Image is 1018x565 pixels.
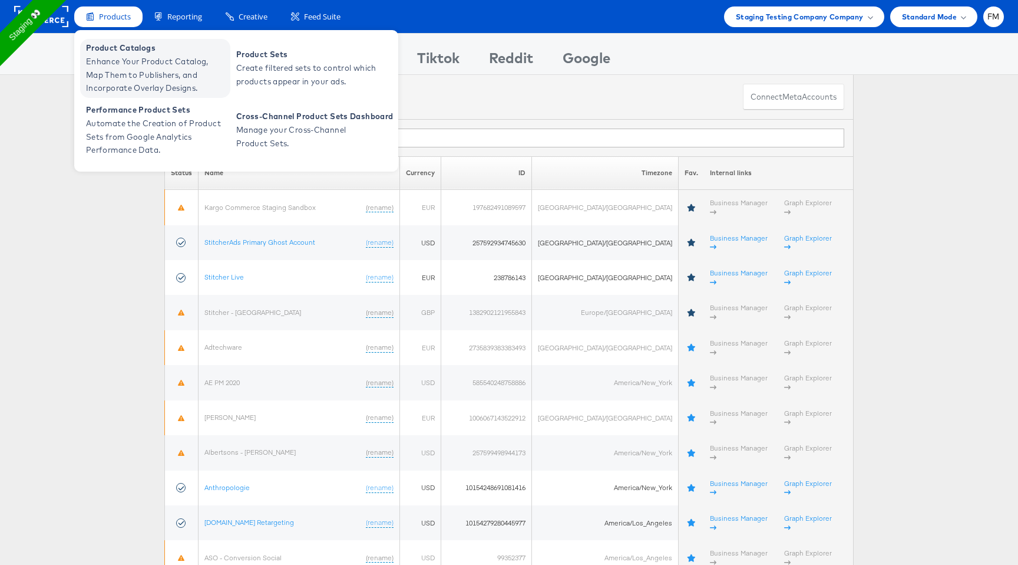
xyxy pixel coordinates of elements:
[304,11,341,22] span: Feed Suite
[782,91,802,103] span: meta
[204,308,301,317] a: Stitcher - [GEOGRAPHIC_DATA]
[366,272,394,282] a: (rename)
[710,514,768,532] a: Business Manager
[366,343,394,353] a: (rename)
[532,295,679,330] td: Europe/[GEOGRAPHIC_DATA]
[80,101,230,160] a: Performance Product Sets Automate the Creation of Product Sets from Google Analytics Performance ...
[441,435,532,470] td: 257599498944173
[710,303,768,321] a: Business Manager
[532,435,679,470] td: America/New_York
[532,260,679,295] td: [GEOGRAPHIC_DATA]/[GEOGRAPHIC_DATA]
[204,343,242,352] a: Adtechware
[784,303,832,321] a: Graph Explorer
[400,225,441,260] td: USD
[441,400,532,435] td: 1006067143522912
[236,61,378,88] span: Create filtered sets to control which products appear in your ads.
[204,518,294,527] a: [DOMAIN_NAME] Retargeting
[784,373,832,392] a: Graph Explorer
[400,435,441,470] td: USD
[736,11,864,23] span: Staging Testing Company Company
[236,48,378,61] span: Product Sets
[86,117,227,157] span: Automate the Creation of Product Sets from Google Analytics Performance Data.
[532,471,679,505] td: America/New_York
[366,378,394,388] a: (rename)
[366,553,394,563] a: (rename)
[441,330,532,365] td: 2735839383383493
[204,272,244,281] a: Stitcher Live
[400,295,441,330] td: GBP
[204,413,256,422] a: [PERSON_NAME]
[441,225,532,260] td: 257592934745630
[532,505,679,540] td: America/Los_Angeles
[441,365,532,400] td: 585540248758886
[784,409,832,427] a: Graph Explorer
[366,238,394,248] a: (rename)
[99,11,131,22] span: Products
[532,330,679,365] td: [GEOGRAPHIC_DATA]/[GEOGRAPHIC_DATA]
[784,444,832,462] a: Graph Explorer
[400,190,441,225] td: EUR
[710,373,768,392] a: Business Manager
[784,198,832,216] a: Graph Explorer
[366,308,394,318] a: (rename)
[165,156,199,190] th: Status
[532,365,679,400] td: America/New_York
[239,11,267,22] span: Creative
[784,339,832,357] a: Graph Explorer
[441,156,532,190] th: ID
[366,483,394,493] a: (rename)
[710,479,768,497] a: Business Manager
[366,203,394,213] a: (rename)
[86,55,227,95] span: Enhance Your Product Catalog, Map Them to Publishers, and Incorporate Overlay Designs.
[532,225,679,260] td: [GEOGRAPHIC_DATA]/[GEOGRAPHIC_DATA]
[86,103,227,117] span: Performance Product Sets
[489,48,533,74] div: Reddit
[710,409,768,427] a: Business Manager
[236,110,393,123] span: Cross-Channel Product Sets Dashboard
[987,13,1000,21] span: FM
[199,156,400,190] th: Name
[710,339,768,357] a: Business Manager
[784,268,832,287] a: Graph Explorer
[441,505,532,540] td: 10154279280445977
[710,444,768,462] a: Business Manager
[400,330,441,365] td: EUR
[400,505,441,540] td: USD
[532,156,679,190] th: Timezone
[400,260,441,295] td: EUR
[784,479,832,497] a: Graph Explorer
[80,39,230,98] a: Product Catalogs Enhance Your Product Catalog, Map Them to Publishers, and Incorporate Overlay De...
[784,514,832,532] a: Graph Explorer
[204,378,240,387] a: AE PM 2020
[532,400,679,435] td: [GEOGRAPHIC_DATA]/[GEOGRAPHIC_DATA]
[204,203,316,212] a: Kargo Commerce Staging Sandbox
[441,190,532,225] td: 197682491089597
[784,234,832,252] a: Graph Explorer
[366,448,394,458] a: (rename)
[743,84,844,110] button: ConnectmetaAccounts
[204,483,250,492] a: Anthropologie
[230,39,381,98] a: Product Sets Create filtered sets to control which products appear in your ads.
[441,295,532,330] td: 1382902121955843
[366,413,394,423] a: (rename)
[86,41,227,55] span: Product Catalogs
[400,365,441,400] td: USD
[366,518,394,528] a: (rename)
[400,156,441,190] th: Currency
[417,48,460,74] div: Tiktok
[710,234,768,252] a: Business Manager
[400,471,441,505] td: USD
[252,129,844,147] input: Filter
[204,553,282,562] a: ASO - Conversion Social
[563,48,610,74] div: Google
[167,11,202,22] span: Reporting
[902,11,957,23] span: Standard Mode
[710,268,768,287] a: Business Manager
[532,190,679,225] td: [GEOGRAPHIC_DATA]/[GEOGRAPHIC_DATA]
[441,260,532,295] td: 238786143
[204,448,296,456] a: Albertsons - [PERSON_NAME]
[441,471,532,505] td: 10154248691081416
[710,198,768,216] a: Business Manager
[236,123,378,150] span: Manage your Cross-Channel Product Sets.
[204,238,315,247] a: StitcherAds Primary Ghost Account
